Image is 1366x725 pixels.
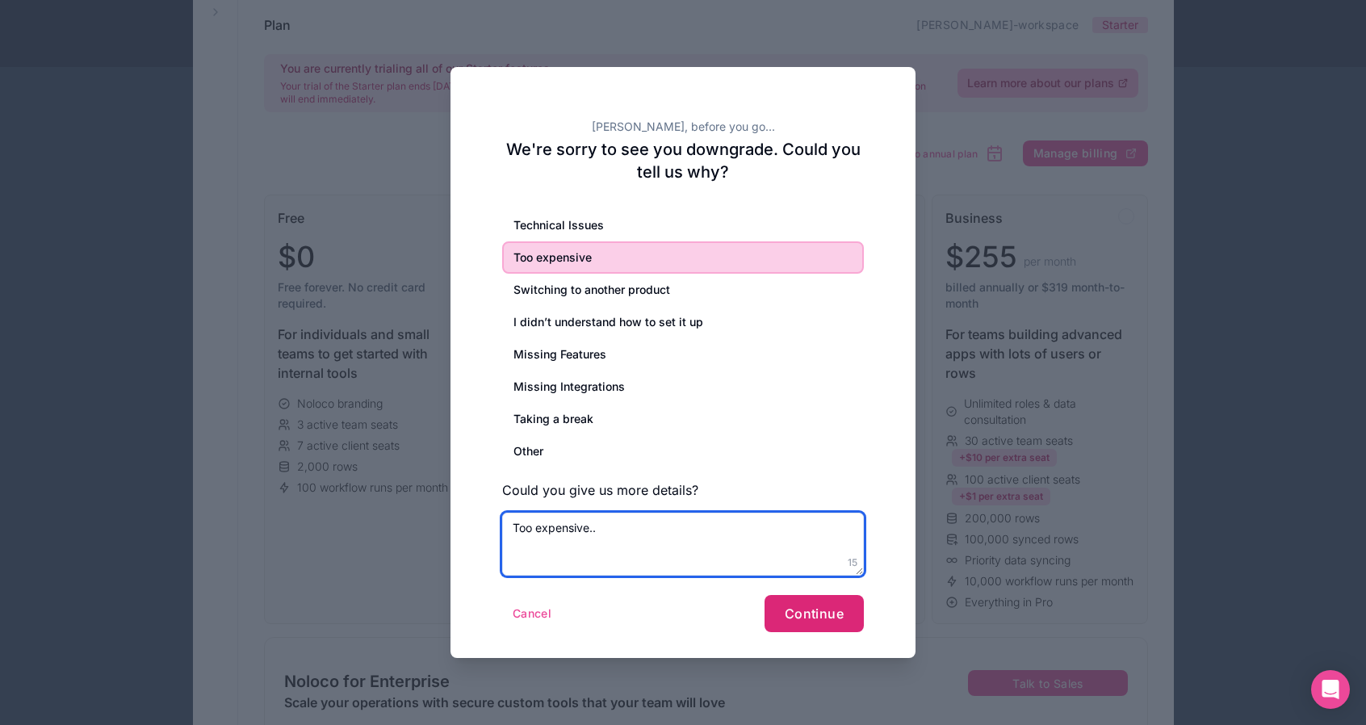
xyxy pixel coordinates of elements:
[502,435,864,467] div: Other
[502,209,864,241] div: Technical Issues
[502,480,864,500] h3: Could you give us more details?
[1311,670,1350,709] div: Open Intercom Messenger
[502,274,864,306] div: Switching to another product
[502,241,864,274] div: Too expensive
[765,595,864,632] button: Continue
[502,338,864,371] div: Missing Features
[502,138,864,183] h2: We're sorry to see you downgrade. Could you tell us why?
[502,513,864,576] textarea: Too expensive..
[502,601,562,627] button: Cancel
[502,306,864,338] div: I didn’t understand how to set it up
[502,403,864,435] div: Taking a break
[502,371,864,403] div: Missing Integrations
[785,606,844,622] span: Continue
[502,119,864,135] h2: [PERSON_NAME], before you go...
